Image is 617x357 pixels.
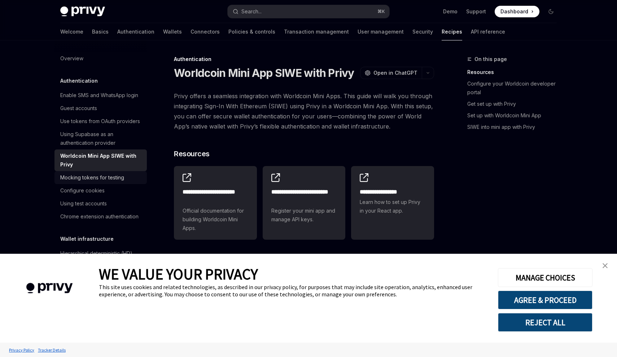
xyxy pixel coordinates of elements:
[183,206,248,232] span: Official documentation for building Worldcoin Mini Apps.
[284,23,349,40] a: Transaction management
[360,67,422,79] button: Open in ChatGPT
[174,149,210,159] span: Resources
[60,77,98,85] h5: Authentication
[467,66,563,78] a: Resources
[54,89,147,102] a: Enable SMS and WhatsApp login
[54,102,147,115] a: Guest accounts
[60,173,124,182] div: Mocking tokens for testing
[92,23,109,40] a: Basics
[60,235,114,243] h5: Wallet infrastructure
[467,121,563,133] a: SIWE into mini app with Privy
[241,7,262,16] div: Search...
[443,8,458,15] a: Demo
[117,23,154,40] a: Authentication
[54,115,147,128] a: Use tokens from OAuth providers
[498,291,592,309] button: AGREE & PROCEED
[60,6,105,17] img: dark logo
[60,23,83,40] a: Welcome
[174,91,434,131] span: Privy offers a seamless integration with Worldcoin Mini Apps. This guide will walk you through in...
[467,78,563,98] a: Configure your Worldcoin developer portal
[412,23,433,40] a: Security
[60,117,140,126] div: Use tokens from OAuth providers
[545,6,557,17] button: Toggle dark mode
[466,8,486,15] a: Support
[60,54,83,63] div: Overview
[54,184,147,197] a: Configure cookies
[60,199,107,208] div: Using test accounts
[174,56,434,63] div: Authentication
[495,6,539,17] a: Dashboard
[54,171,147,184] a: Mocking tokens for testing
[228,23,275,40] a: Policies & controls
[54,197,147,210] a: Using test accounts
[377,9,385,14] span: ⌘ K
[11,273,88,304] img: company logo
[60,212,139,221] div: Chrome extension authentication
[174,66,354,79] h1: Worldcoin Mini App SIWE with Privy
[60,152,143,169] div: Worldcoin Mini App SIWE with Privy
[7,344,36,356] a: Privacy Policy
[54,247,147,269] a: Hierarchical deterministic (HD) wallets
[36,344,67,356] a: Tracker Details
[467,110,563,121] a: Set up with Worldcoin Mini App
[54,52,147,65] a: Overview
[60,249,143,266] div: Hierarchical deterministic (HD) wallets
[498,268,592,287] button: MANAGE CHOICES
[54,149,147,171] a: Worldcoin Mini App SIWE with Privy
[358,23,404,40] a: User management
[373,69,417,77] span: Open in ChatGPT
[442,23,462,40] a: Recipes
[603,263,608,268] img: close banner
[598,258,612,273] a: close banner
[471,23,505,40] a: API reference
[60,130,143,147] div: Using Supabase as an authentication provider
[474,55,507,64] span: On this page
[228,5,389,18] button: Open search
[271,206,337,224] span: Register your mini app and manage API keys.
[191,23,220,40] a: Connectors
[60,91,138,100] div: Enable SMS and WhatsApp login
[360,198,425,215] span: Learn how to set up Privy in your React app.
[54,128,147,149] a: Using Supabase as an authentication provider
[99,265,258,283] span: WE VALUE YOUR PRIVACY
[500,8,528,15] span: Dashboard
[60,104,97,113] div: Guest accounts
[99,283,487,298] div: This site uses cookies and related technologies, as described in our privacy policy, for purposes...
[467,98,563,110] a: Get set up with Privy
[54,210,147,223] a: Chrome extension authentication
[498,313,592,332] button: REJECT ALL
[60,186,105,195] div: Configure cookies
[163,23,182,40] a: Wallets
